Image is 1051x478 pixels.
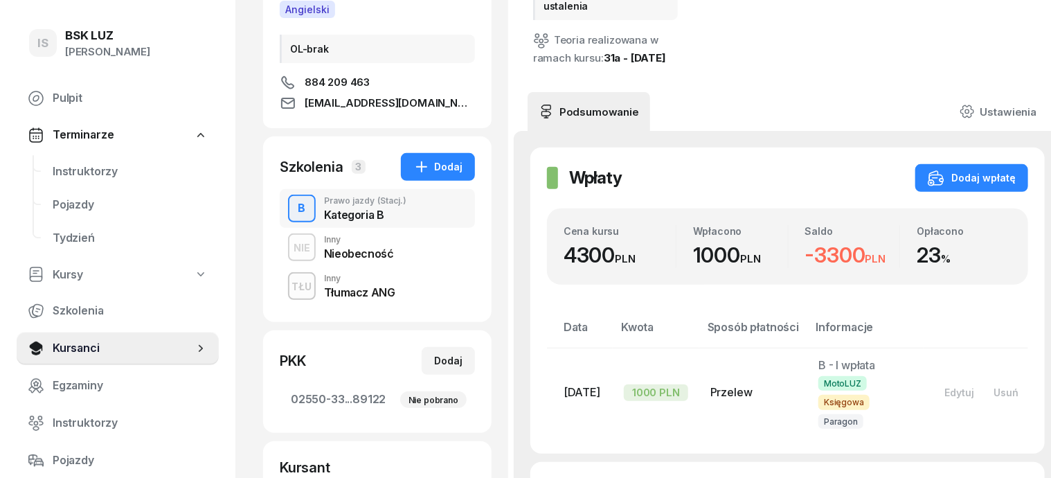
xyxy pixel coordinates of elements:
[280,267,475,306] button: TŁUInnyTłumacz ANG
[53,414,208,432] span: Instruktorzy
[53,266,83,284] span: Kursy
[624,384,688,401] div: 1000 PLN
[53,126,114,144] span: Terminarze
[280,95,475,112] a: [EMAIL_ADDRESS][DOMAIN_NAME]
[17,407,219,440] a: Instruktorzy
[569,167,622,189] h2: Wpłaty
[693,225,788,237] div: Wpłacono
[17,444,219,477] a: Pojazdy
[401,153,475,181] button: Dodaj
[17,119,219,151] a: Terminarze
[818,414,863,429] span: Paragon
[280,228,475,267] button: NIEInnyNieobecność
[53,302,208,320] span: Szkolenia
[547,318,613,348] th: Data
[280,351,306,371] div: PKK
[288,195,316,222] button: B
[53,377,208,395] span: Egzaminy
[413,159,462,175] div: Dodaj
[613,318,699,348] th: Kwota
[710,384,796,402] div: Przelew
[53,339,194,357] span: Kursanci
[42,222,219,255] a: Tydzień
[693,242,788,268] div: 1000
[280,157,343,177] div: Szkolenia
[17,82,219,115] a: Pulpit
[740,252,761,265] small: PLN
[615,252,636,265] small: PLN
[699,318,807,348] th: Sposób płatności
[422,347,475,375] button: Dodaj
[944,387,974,398] div: Edytuj
[807,318,924,348] th: Informacje
[984,381,1028,404] button: Usuń
[305,95,475,112] span: [EMAIL_ADDRESS][DOMAIN_NAME]
[564,242,676,268] div: 4300
[917,225,1012,237] div: Opłacono
[288,272,316,300] button: TŁU
[935,381,984,404] button: Edytuj
[805,225,900,237] div: Saldo
[352,160,366,174] span: 3
[928,170,1016,186] div: Dodaj wpłatę
[941,252,951,265] small: %
[53,452,208,470] span: Pojazdy
[37,37,48,49] span: IS
[818,358,875,372] span: B - I wpłata
[288,239,316,256] div: NIE
[17,332,219,365] a: Kursanci
[324,236,394,244] div: Inny
[287,278,318,295] div: TŁU
[528,92,650,131] a: Podsumowanie
[53,163,208,181] span: Instruktorzy
[280,35,475,63] div: OL-brak
[915,164,1028,192] button: Dodaj wpłatę
[604,51,666,64] a: 31a - [DATE]
[324,274,395,283] div: Inny
[917,242,1012,268] div: 23
[377,197,406,205] span: (Stacj.)
[564,225,676,237] div: Cena kursu
[17,294,219,328] a: Szkolenia
[280,189,475,228] button: BPrawo jazdy(Stacj.)Kategoria B
[434,353,462,369] div: Dodaj
[400,391,467,408] div: Nie pobrano
[994,387,1018,398] div: Usuń
[280,1,335,18] button: Angielski
[324,197,406,205] div: Prawo jazdy
[949,92,1048,131] a: Ustawienia
[17,259,219,291] a: Kursy
[305,74,370,91] span: 884 209 463
[42,155,219,188] a: Instruktorzy
[53,196,208,214] span: Pojazdy
[818,376,867,391] span: MotoLUZ
[42,188,219,222] a: Pojazdy
[53,229,208,247] span: Tydzień
[818,395,870,409] span: Księgowa
[293,197,312,220] div: B
[53,89,208,107] span: Pulpit
[533,31,678,67] div: Teoria realizowana w ramach kursu:
[65,30,150,42] div: BSK LUZ
[564,385,600,399] span: [DATE]
[324,209,406,220] div: Kategoria B
[280,383,475,416] a: 02550-33...89122Nie pobrano
[291,391,464,409] span: 02550-33...89122
[288,233,316,261] button: NIE
[65,43,150,61] div: [PERSON_NAME]
[17,369,219,402] a: Egzaminy
[324,287,395,298] div: Tłumacz ANG
[865,252,886,265] small: PLN
[280,74,475,91] a: 884 209 463
[805,242,900,268] div: -3300
[280,458,475,477] div: Kursant
[324,248,394,259] div: Nieobecność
